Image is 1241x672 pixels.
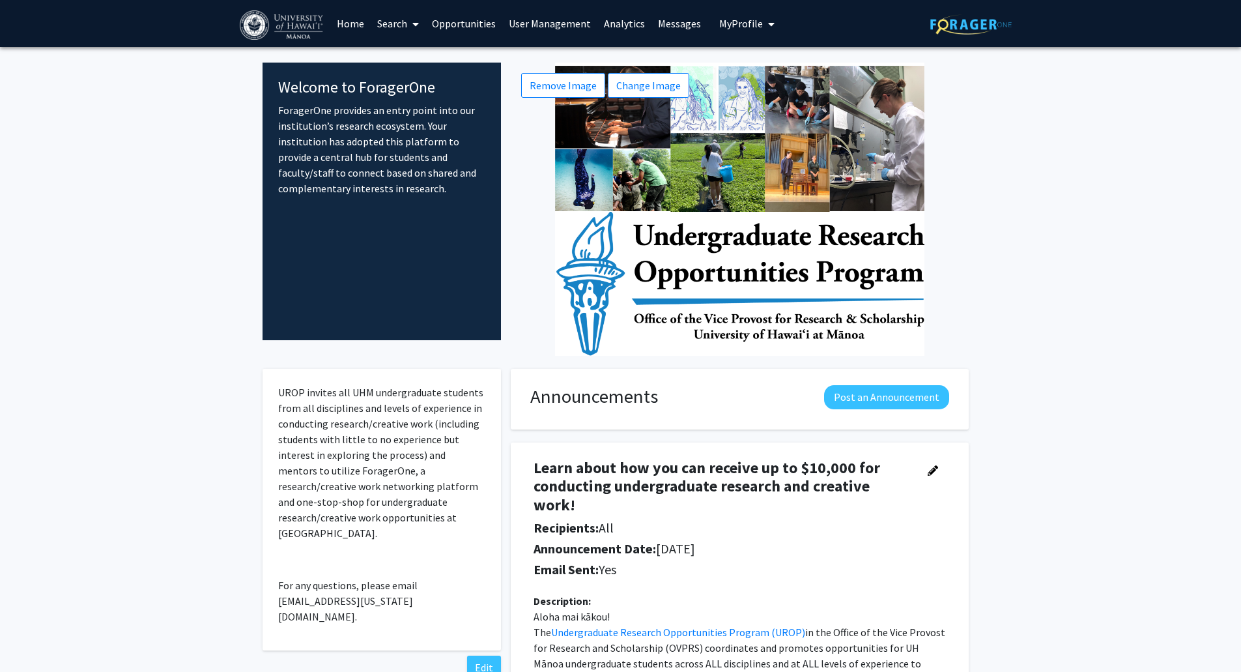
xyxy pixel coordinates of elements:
[10,613,55,662] iframe: Chat
[824,385,949,409] button: Post an Announcement
[534,541,910,557] h5: [DATE]
[534,562,910,577] h5: Yes
[330,1,371,46] a: Home
[534,459,910,515] h4: Learn about how you can receive up to $10,000 for conducting undergraduate research and creative ...
[534,609,946,624] p: Aloha mai kākou!
[534,519,599,536] b: Recipients:
[555,63,924,356] img: Cover Image
[719,17,763,30] span: My Profile
[240,10,326,40] img: University of Hawaiʻi at Mānoa Logo
[534,561,599,577] b: Email Sent:
[425,1,502,46] a: Opportunities
[278,78,486,97] h4: Welcome to ForagerOne
[502,1,597,46] a: User Management
[534,593,946,609] div: Description:
[930,14,1012,35] img: ForagerOne Logo
[521,73,605,98] button: Remove Image
[371,1,425,46] a: Search
[278,102,486,196] p: ForagerOne provides an entry point into our institution’s research ecosystem. Your institution ha...
[534,520,910,536] h5: All
[278,385,486,541] p: UROP invites all UHM undergraduate students from all disciplines and levels of experience in cond...
[278,577,486,624] p: For any questions, please email [EMAIL_ADDRESS][US_STATE][DOMAIN_NAME].
[651,1,707,46] a: Messages
[530,385,658,408] h1: Announcements
[551,626,805,639] a: Undergraduate Research Opportunities Program (UROP)
[608,73,689,98] button: Change Image
[597,1,651,46] a: Analytics
[534,540,656,557] b: Announcement Date:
